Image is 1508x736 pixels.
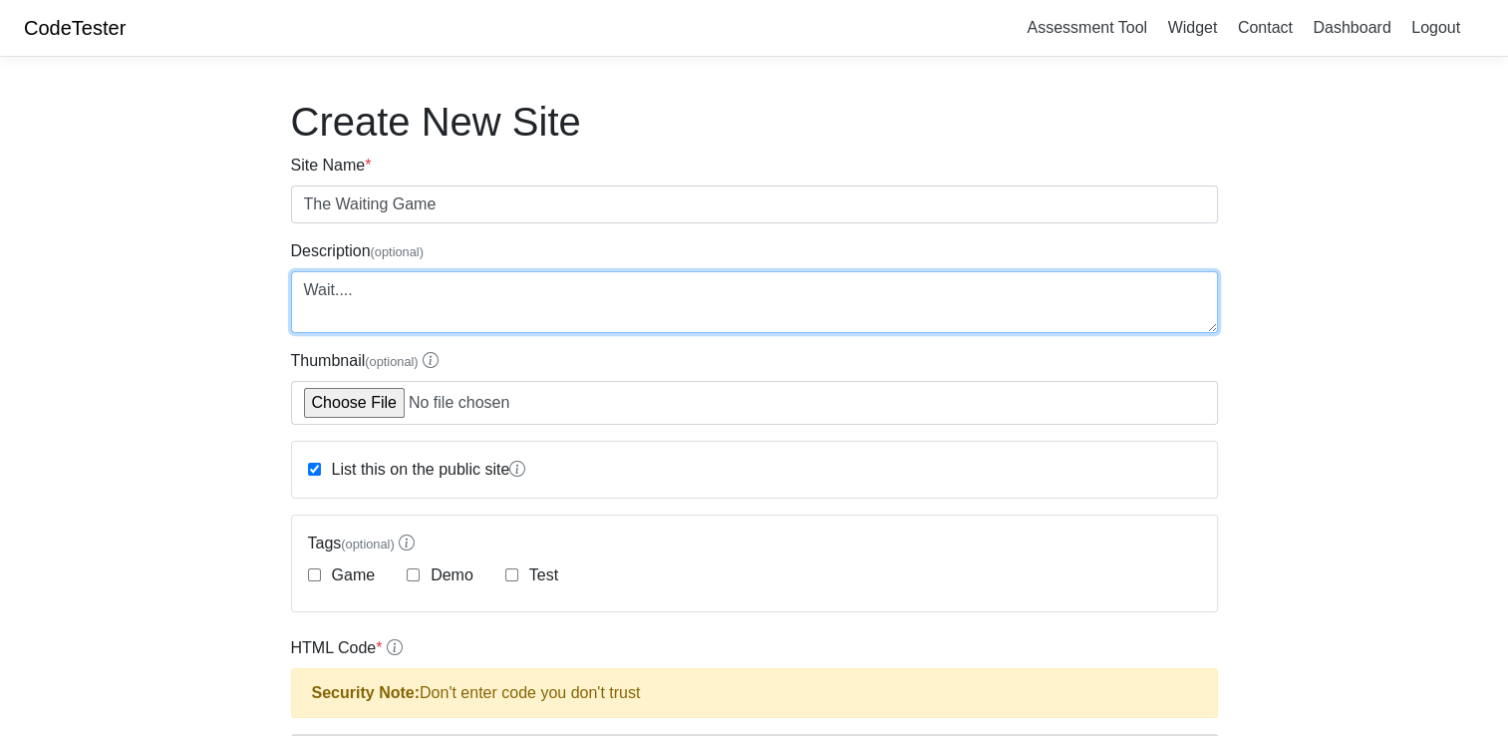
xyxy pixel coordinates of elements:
span: (optional) [371,244,424,259]
label: Site Name [291,154,372,178]
a: Logout [1403,11,1468,44]
label: Thumbnail [291,349,440,373]
label: HTML Code [291,636,403,660]
a: Dashboard [1305,11,1398,44]
span: (optional) [365,354,418,369]
label: Description [291,239,424,263]
label: Game [328,563,376,587]
label: Test [525,563,558,587]
a: CodeTester [24,17,126,39]
div: Don't enter code you don't trust [291,668,1218,718]
label: Demo [427,563,473,587]
a: Contact [1230,11,1301,44]
label: Tags [308,532,1201,555]
a: Assessment Tool [1019,11,1155,44]
strong: Security Note: [312,684,420,701]
h1: Create New Site [291,98,1218,146]
a: Widget [1159,11,1225,44]
span: (optional) [341,537,394,552]
label: List this on the public site [328,458,526,482]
